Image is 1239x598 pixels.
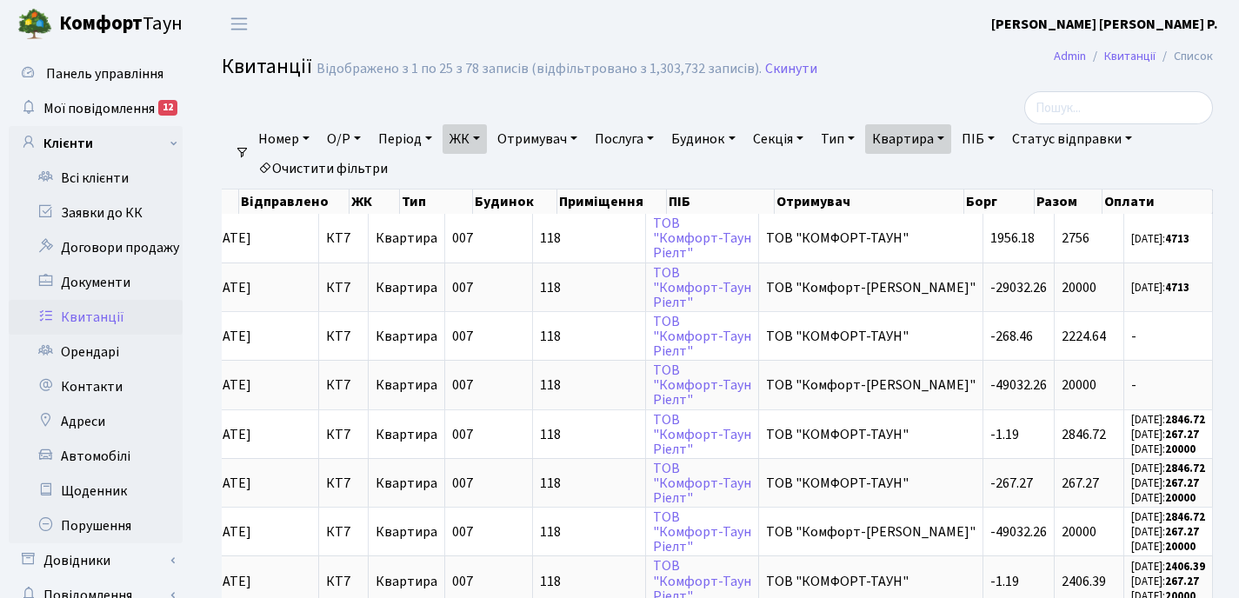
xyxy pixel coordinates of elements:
[376,425,437,444] span: Квартира
[1131,231,1189,247] small: [DATE]:
[9,265,183,300] a: Документи
[400,189,473,214] th: Тип
[376,474,437,493] span: Квартира
[990,474,1033,493] span: -267.27
[1062,572,1106,591] span: 2406.39
[452,425,473,444] span: 007
[326,575,361,588] span: КТ7
[1131,378,1205,392] span: -
[452,375,473,395] span: 007
[1165,475,1199,491] b: 267.27
[1165,231,1189,247] b: 4713
[210,525,311,539] span: [DATE]
[251,154,395,183] a: Очистити фільтри
[1131,490,1196,506] small: [DATE]:
[990,572,1019,591] span: -1.19
[865,124,951,154] a: Квартира
[1165,539,1196,555] b: 20000
[320,124,368,154] a: О/Р
[1062,425,1106,444] span: 2846.72
[990,278,1047,297] span: -29032.26
[210,476,311,490] span: [DATE]
[210,281,311,295] span: [DATE]
[376,278,437,297] span: Квартира
[653,410,751,459] a: ТОВ"Комфорт-ТаунРіелт"
[1131,329,1205,343] span: -
[964,189,1036,214] th: Борг
[1156,47,1213,66] li: Список
[1024,91,1213,124] input: Пошук...
[990,425,1019,444] span: -1.19
[210,575,311,588] span: [DATE]
[9,126,183,161] a: Клієнти
[991,15,1218,34] b: [PERSON_NAME] [PERSON_NAME] Р.
[158,100,177,116] div: 12
[1062,278,1096,297] span: 20000
[376,375,437,395] span: Квартира
[1131,427,1199,442] small: [DATE]:
[557,189,668,214] th: Приміщення
[766,329,976,343] span: ТОВ "КОМФОРТ-ТАУН"
[664,124,742,154] a: Будинок
[653,312,751,361] a: ТОВ"Комфорт-ТаунРіелт"
[766,428,976,442] span: ТОВ "КОМФОРТ-ТАУН"
[376,572,437,591] span: Квартира
[588,124,661,154] a: Послуга
[326,281,361,295] span: КТ7
[1165,427,1199,442] b: 267.27
[1165,461,1205,476] b: 2846.72
[217,10,261,38] button: Переключити навігацію
[326,428,361,442] span: КТ7
[1131,524,1199,540] small: [DATE]:
[9,543,183,578] a: Довідники
[9,196,183,230] a: Заявки до КК
[9,161,183,196] a: Всі клієнти
[1062,229,1089,248] span: 2756
[9,439,183,474] a: Автомобілі
[59,10,143,37] b: Комфорт
[350,189,400,214] th: ЖК
[59,10,183,39] span: Таун
[9,335,183,369] a: Орендарі
[1054,47,1086,65] a: Admin
[540,281,638,295] span: 118
[376,327,437,346] span: Квартира
[1165,442,1196,457] b: 20000
[746,124,810,154] a: Секція
[443,124,487,154] a: ЖК
[1165,412,1205,428] b: 2846.72
[1165,509,1205,525] b: 2846.72
[376,522,437,542] span: Квартира
[1131,475,1199,491] small: [DATE]:
[1131,559,1205,575] small: [DATE]:
[990,229,1035,248] span: 1956.18
[991,14,1218,35] a: [PERSON_NAME] [PERSON_NAME] Р.
[1102,189,1213,214] th: Оплати
[1131,539,1196,555] small: [DATE]:
[540,231,638,245] span: 118
[775,189,963,214] th: Отримувач
[9,474,183,508] a: Щоденник
[326,476,361,490] span: КТ7
[540,329,638,343] span: 118
[1165,490,1196,506] b: 20000
[9,56,183,91] a: Панель управління
[653,508,751,556] a: ТОВ"Комфорт-ТаунРіелт"
[667,189,775,214] th: ПІБ
[765,61,817,77] a: Скинути
[17,7,52,42] img: logo.png
[1131,280,1189,296] small: [DATE]:
[766,378,976,392] span: ТОВ "Комфорт-[PERSON_NAME]"
[653,263,751,312] a: ТОВ"Комфорт-ТаунРіелт"
[210,231,311,245] span: [DATE]
[326,329,361,343] span: КТ7
[1165,280,1189,296] b: 4713
[766,281,976,295] span: ТОВ "Комфорт-[PERSON_NAME]"
[43,99,155,118] span: Мої повідомлення
[452,229,473,248] span: 007
[540,525,638,539] span: 118
[452,572,473,591] span: 007
[452,327,473,346] span: 007
[653,214,751,262] a: ТОВ"Комфорт-ТаунРіелт"
[490,124,584,154] a: Отримувач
